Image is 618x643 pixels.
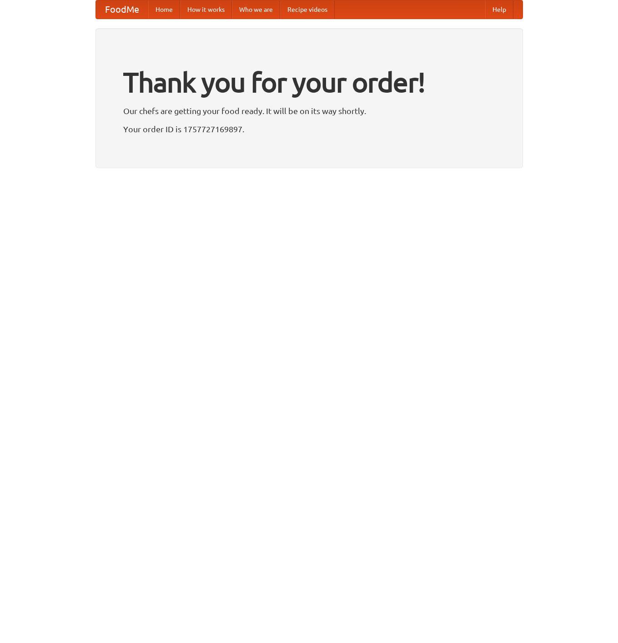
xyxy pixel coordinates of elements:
a: Help [485,0,513,19]
p: Our chefs are getting your food ready. It will be on its way shortly. [123,104,495,118]
p: Your order ID is 1757727169897. [123,122,495,136]
a: Home [148,0,180,19]
a: FoodMe [96,0,148,19]
a: Who we are [232,0,280,19]
a: How it works [180,0,232,19]
a: Recipe videos [280,0,335,19]
h1: Thank you for your order! [123,60,495,104]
